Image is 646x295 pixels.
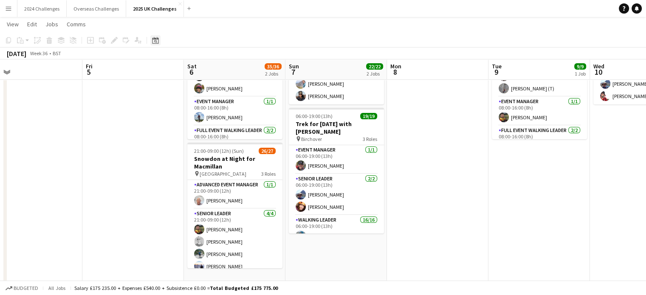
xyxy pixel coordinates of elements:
[63,19,89,30] a: Comms
[492,97,587,126] app-card-role: Event Manager1/108:00-16:00 (8h)[PERSON_NAME]
[53,50,61,56] div: BST
[67,20,86,28] span: Comms
[389,67,401,77] span: 8
[187,209,282,275] app-card-role: Senior Leader4/421:00-09:00 (12h)[PERSON_NAME][PERSON_NAME][PERSON_NAME][PERSON_NAME]
[301,136,322,142] span: Birchover
[14,285,38,291] span: Budgeted
[366,63,383,70] span: 22/22
[363,136,377,142] span: 3 Roles
[45,20,58,28] span: Jobs
[42,19,62,30] a: Jobs
[259,148,276,154] span: 26/27
[367,70,383,77] div: 2 Jobs
[24,19,40,30] a: Edit
[575,70,586,77] div: 1 Job
[200,171,246,177] span: [GEOGRAPHIC_DATA]
[67,0,126,17] button: Overseas Challenges
[491,67,502,77] span: 9
[265,63,282,70] span: 35/36
[17,0,67,17] button: 2024 Challenges
[289,120,384,135] h3: Trek for [DATE] with [PERSON_NAME]
[7,49,26,58] div: [DATE]
[592,67,604,77] span: 10
[186,67,197,77] span: 6
[492,126,587,167] app-card-role: Full Event Walking Leader2/208:00-16:00 (8h)
[3,19,22,30] a: View
[289,62,299,70] span: Sun
[47,285,67,291] span: All jobs
[187,97,282,126] app-card-role: Event Manager1/108:00-16:00 (8h)[PERSON_NAME]
[288,67,299,77] span: 7
[4,284,39,293] button: Budgeted
[289,145,384,174] app-card-role: Event Manager1/106:00-19:00 (13h)[PERSON_NAME]
[27,20,37,28] span: Edit
[360,113,377,119] span: 19/19
[210,285,278,291] span: Total Budgeted £175 775.00
[261,171,276,177] span: 3 Roles
[74,285,278,291] div: Salary £175 235.00 + Expenses £540.00 + Subsistence £0.00 =
[187,155,282,170] h3: Snowdon at Night for Macmillan
[126,0,184,17] button: 2025 UK Challenges
[289,108,384,233] app-job-card: 06:00-19:00 (13h)19/19Trek for [DATE] with [PERSON_NAME] Birchover3 RolesEvent Manager1/106:00-19...
[289,174,384,215] app-card-role: Senior Leader2/206:00-19:00 (13h)[PERSON_NAME][PERSON_NAME]
[194,148,244,154] span: 21:00-09:00 (12h) (Sun)
[296,113,333,119] span: 06:00-19:00 (13h)
[593,62,604,70] span: Wed
[574,63,586,70] span: 9/9
[492,62,502,70] span: Tue
[187,126,282,169] app-card-role: Full Event Walking Leader2/208:00-16:00 (8h)
[187,180,282,209] app-card-role: Advanced Event Manager1/121:00-09:00 (12h)[PERSON_NAME]
[390,62,401,70] span: Mon
[7,20,19,28] span: View
[187,143,282,268] app-job-card: 21:00-09:00 (12h) (Sun)26/27Snowdon at Night for Macmillan [GEOGRAPHIC_DATA]3 RolesAdvanced Event...
[187,62,197,70] span: Sat
[265,70,281,77] div: 2 Jobs
[85,67,93,77] span: 5
[86,62,93,70] span: Fri
[28,50,49,56] span: Week 36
